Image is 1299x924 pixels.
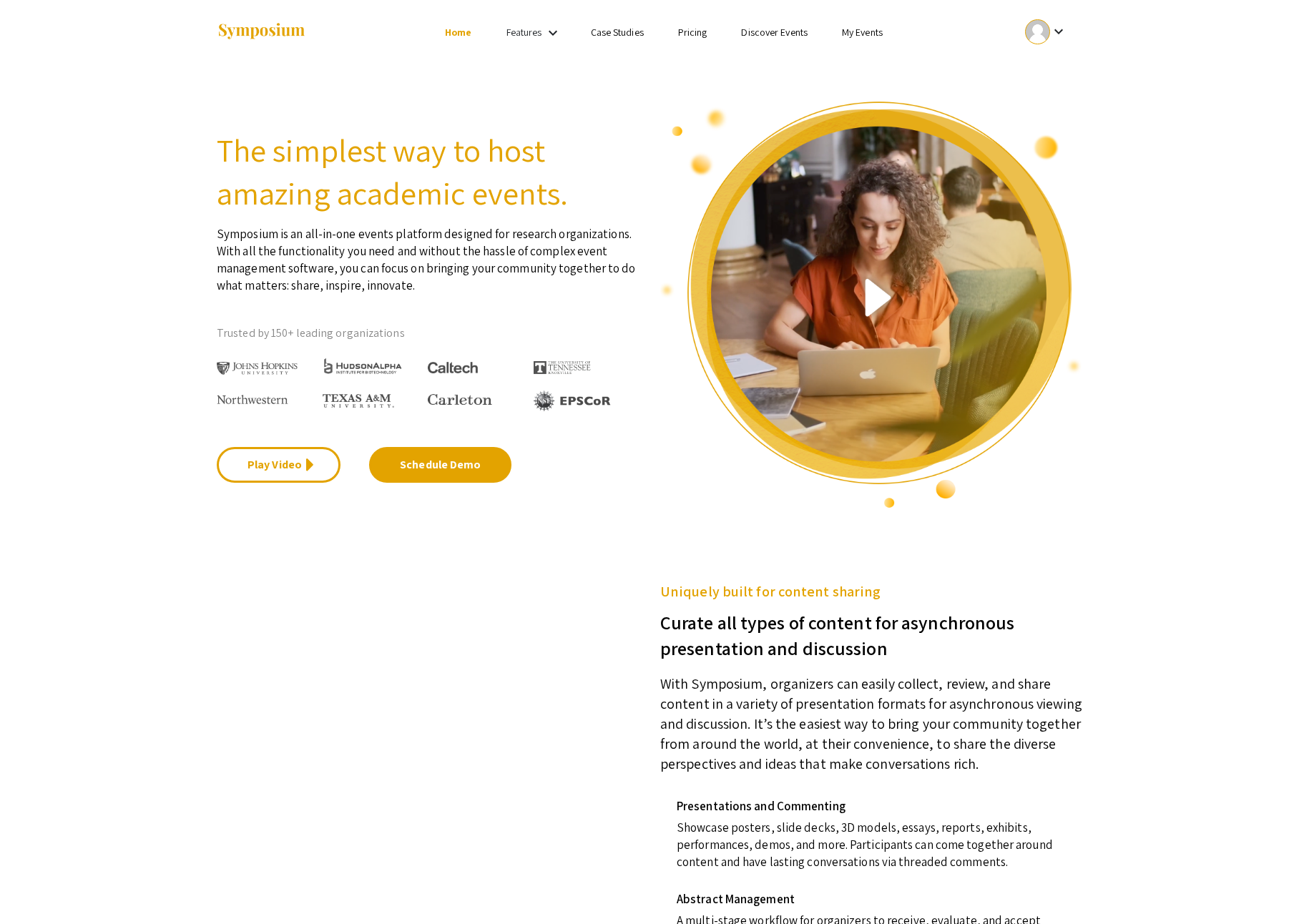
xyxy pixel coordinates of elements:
img: Johns Hopkins University [217,362,298,375]
a: Pricing [678,26,707,39]
img: Symposium by ForagerOne [217,22,306,41]
a: Features [506,26,542,39]
a: My Events [842,26,883,39]
a: Discover Events [741,26,808,39]
button: Expand account dropdown [1010,16,1082,48]
h4: Presentations and Commenting [677,799,1072,813]
p: Showcase posters, slide decks, 3D models, essays, reports, exhibits, performances, demos, and mor... [677,813,1072,870]
a: Play Video [217,447,340,483]
img: Carleton [428,394,492,406]
img: HudsonAlpha [323,358,403,374]
mat-icon: Expand account dropdown [1050,23,1067,40]
a: Home [445,26,471,39]
img: EPSCOR [534,390,612,411]
a: Case Studies [591,26,644,39]
h4: Abstract Management [677,892,1072,906]
p: Trusted by 150+ leading organizations [217,323,639,344]
iframe: Chat [11,860,61,913]
p: Symposium is an all-in-one events platform designed for research organizations. With all the func... [217,215,639,294]
h5: Uniquely built for content sharing [660,581,1082,602]
img: Northwestern [217,395,288,403]
a: Schedule Demo [369,447,511,483]
img: Caltech [428,362,478,374]
mat-icon: Expand Features list [544,24,562,41]
img: video overview of Symposium [660,100,1082,509]
img: The University of Tennessee [534,361,591,374]
p: With Symposium, organizers can easily collect, review, and share content in a variety of presenta... [660,661,1082,774]
h2: The simplest way to host amazing academic events. [217,129,639,215]
img: Texas A&M University [323,394,394,408]
h3: Curate all types of content for asynchronous presentation and discussion [660,602,1082,661]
